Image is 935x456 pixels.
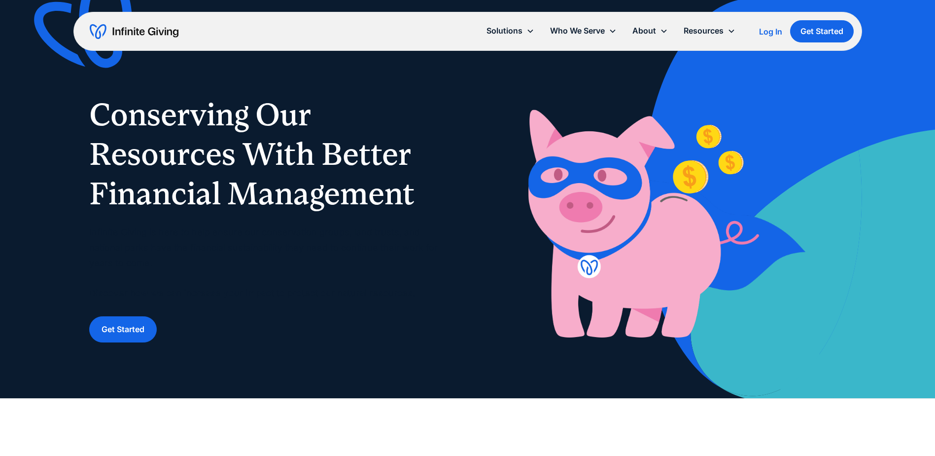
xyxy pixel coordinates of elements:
[479,20,542,41] div: Solutions
[676,20,743,41] div: Resources
[550,24,605,38] div: Who We Serve
[89,95,448,213] h1: Conserving Our Resources With Better Financial Management
[542,20,624,41] div: Who We Serve
[624,20,676,41] div: About
[684,24,724,38] div: Resources
[89,288,416,298] strong: Discover how we can increase your impact to protect our natural resources.
[89,316,157,342] a: Get Started
[632,24,656,38] div: About
[90,24,178,39] a: home
[486,24,522,38] div: Solutions
[759,28,782,36] div: Log In
[790,20,854,42] a: Get Started
[759,26,782,38] a: Log In
[89,225,448,301] p: Infinite Giving is here to help ensure our conservation groups, land trusts, and national parks h...
[487,95,846,343] img: nonprofit donation platform for faith-based organizations and ministries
